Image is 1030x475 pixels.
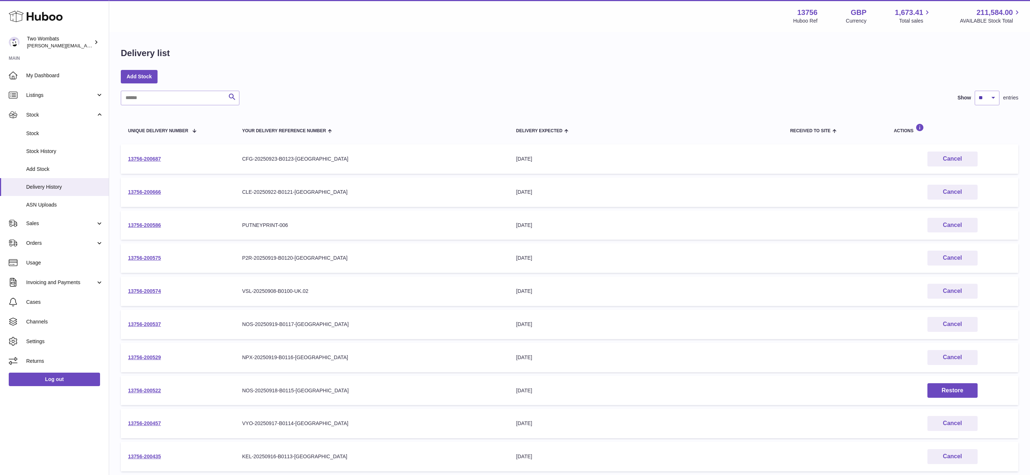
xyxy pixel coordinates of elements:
span: Your Delivery Reference Number [242,129,326,133]
span: Stock [26,130,103,137]
span: Cases [26,299,103,306]
div: [DATE] [516,156,776,162]
div: P2R-20250919-B0120-[GEOGRAPHIC_DATA] [242,255,501,262]
button: Cancel [927,317,978,332]
a: 1,673.41 Total sales [895,8,932,24]
div: [DATE] [516,420,776,427]
a: 13756-200575 [128,255,161,261]
strong: 13756 [797,8,818,17]
a: 13756-200522 [128,388,161,393]
div: [DATE] [516,387,776,394]
a: 13756-200687 [128,156,161,162]
div: [DATE] [516,288,776,295]
div: [DATE] [516,189,776,196]
span: AVAILABLE Stock Total [960,17,1021,24]
span: Channels [26,318,103,325]
button: Cancel [927,416,978,431]
a: Log out [9,373,100,386]
span: Usage [26,259,103,266]
span: Received to Site [790,129,831,133]
a: 211,584.00 AVAILABLE Stock Total [960,8,1021,24]
span: Orders [26,240,96,247]
a: 13756-200537 [128,321,161,327]
a: Add Stock [121,70,158,83]
button: Restore [927,383,978,398]
span: Delivery History [26,184,103,191]
div: [DATE] [516,453,776,460]
span: Listings [26,92,96,99]
button: Cancel [927,218,978,233]
a: 13756-200586 [128,222,161,228]
span: entries [1003,94,1018,101]
div: Actions [894,123,1011,133]
span: [PERSON_NAME][EMAIL_ADDRESS][PERSON_NAME][DOMAIN_NAME] [27,43,185,48]
div: NOS-20250918-B0115-[GEOGRAPHIC_DATA] [242,387,501,394]
div: [DATE] [516,255,776,262]
button: Cancel [927,251,978,266]
div: CLE-20250922-B0121-[GEOGRAPHIC_DATA] [242,189,501,196]
div: VYO-20250917-B0114-[GEOGRAPHIC_DATA] [242,420,501,427]
span: Add Stock [26,166,103,173]
img: philip.carroll@twowombats.com [9,37,20,48]
div: Huboo Ref [793,17,818,24]
a: 13756-200435 [128,454,161,459]
span: 1,673.41 [895,8,923,17]
span: Stock History [26,148,103,155]
div: [DATE] [516,222,776,229]
span: Unique Delivery Number [128,129,188,133]
div: [DATE] [516,354,776,361]
div: [DATE] [516,321,776,328]
div: PUTNEYPRINT-006 [242,222,501,229]
button: Cancel [927,350,978,365]
span: Invoicing and Payments [26,279,96,286]
span: ASN Uploads [26,201,103,208]
div: CFG-20250923-B0123-[GEOGRAPHIC_DATA] [242,156,501,162]
span: Stock [26,111,96,118]
div: NOS-20250919-B0117-[GEOGRAPHIC_DATA] [242,321,501,328]
button: Cancel [927,152,978,166]
span: Returns [26,358,103,365]
span: Delivery Expected [516,129,562,133]
button: Cancel [927,449,978,464]
h1: Delivery list [121,47,170,59]
button: Cancel [927,284,978,299]
strong: GBP [851,8,866,17]
div: KEL-20250916-B0113-[GEOGRAPHIC_DATA] [242,453,501,460]
button: Cancel [927,185,978,200]
span: Total sales [899,17,931,24]
div: Two Wombats [27,35,92,49]
span: My Dashboard [26,72,103,79]
div: Currency [846,17,867,24]
a: 13756-200529 [128,354,161,360]
span: Sales [26,220,96,227]
a: 13756-200574 [128,288,161,294]
span: Settings [26,338,103,345]
a: 13756-200666 [128,189,161,195]
div: NPX-20250919-B0116-[GEOGRAPHIC_DATA] [242,354,501,361]
span: 211,584.00 [977,8,1013,17]
div: VSL-20250908-B0100-UK.02 [242,288,501,295]
a: 13756-200457 [128,420,161,426]
label: Show [958,94,971,101]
